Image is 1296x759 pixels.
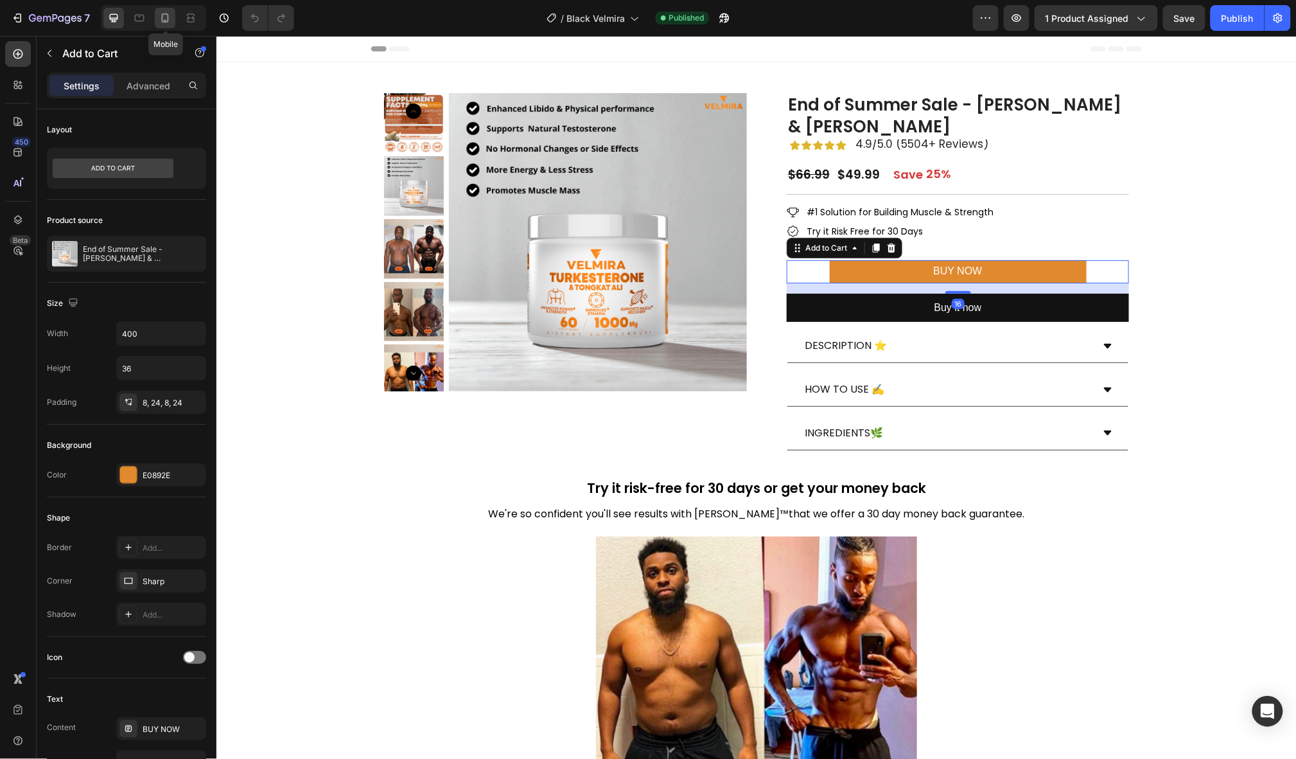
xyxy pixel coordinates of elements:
div: Add... [143,542,203,554]
strong: Try it risk-free for 30 days or get your money back [371,443,710,461]
div: Padding [47,397,76,408]
strong: ™ [564,470,573,485]
input: Auto [117,322,206,345]
div: Width [47,328,68,339]
input: Auto [117,357,206,380]
p: Advanced [127,79,170,93]
div: E0892E [143,470,203,481]
div: 25% [708,129,736,147]
button: Buy it now [570,258,913,287]
div: Text [47,693,63,705]
div: Background [47,440,91,451]
div: Beta [10,235,31,246]
p: HOW TO USE ✍️ [588,344,668,363]
div: Layout [47,124,72,136]
div: Publish [1222,12,1254,25]
div: Undo/Redo [242,5,294,31]
span: / [561,12,564,25]
span: 4.9/5.0 (5504+ Reviews) [639,100,772,116]
div: Content [47,722,76,733]
button: 1 product assigned [1035,5,1158,31]
div: Shadow [47,609,76,620]
span: Black Velmira [566,12,625,25]
span: Published [669,12,704,24]
span: Save [1174,13,1195,24]
button: Publish [1211,5,1265,31]
div: 450 [12,137,31,147]
img: product feature img [52,241,78,267]
p: DESCRIPTION ⭐ [588,301,670,319]
span: Try it Risk Free for 30 Days [590,189,706,202]
div: Add... [143,609,203,621]
p: Add to Cart [62,46,171,61]
button: BUY NOW [613,224,870,247]
div: $66.99 [570,130,615,148]
div: 8, 24, 8, 24 [143,397,203,409]
div: Border [47,542,72,553]
div: Height [47,362,71,374]
span: that we offer a 30 day money back guarantee. [573,470,809,485]
div: Product source [47,215,103,226]
div: $49.99 [620,130,665,148]
p: 7 [84,10,90,26]
div: Corner [47,575,73,587]
div: Save [675,129,708,148]
div: Add to Cart [586,206,633,218]
div: Color [47,469,67,481]
p: INGREDIENTS🌿 [588,388,667,407]
div: Buy it now [718,263,766,281]
span: 1 product assigned [1046,12,1129,25]
div: Open Intercom Messenger [1252,696,1283,727]
span: #1 Solution for Building Muscle & Strength [590,170,777,183]
h1: End of Summer Sale - [PERSON_NAME] & [PERSON_NAME] [570,57,913,103]
div: Icon [47,652,62,663]
div: 16 [735,263,748,273]
div: BUY NOW [143,724,203,735]
div: Size [47,295,81,312]
div: Sharp [143,576,203,587]
p: End of Summer Sale - [PERSON_NAME] & [PERSON_NAME] [83,245,201,263]
span: We're so confident you'll see results with [PERSON_NAME] [272,470,564,485]
button: Save [1163,5,1205,31]
p: Settings [64,79,100,93]
div: Shape [47,512,70,524]
div: BUY NOW [717,226,766,245]
button: 7 [5,5,96,31]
